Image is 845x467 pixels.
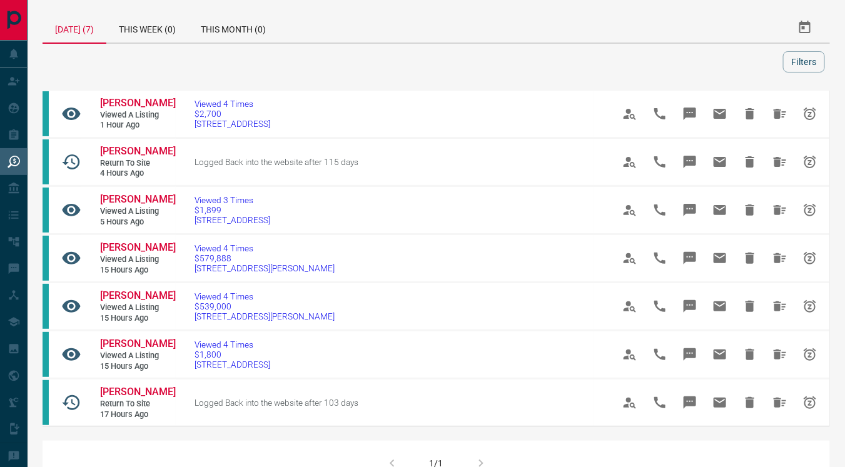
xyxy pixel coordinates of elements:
[100,241,175,254] a: [PERSON_NAME]
[106,13,188,43] div: This Week (0)
[615,147,645,177] span: View Profile
[645,291,675,321] span: Call
[615,243,645,273] span: View Profile
[43,332,49,377] div: condos.ca
[100,409,175,420] span: 17 hours ago
[195,291,335,321] a: Viewed 4 Times$539,000[STREET_ADDRESS][PERSON_NAME]
[795,243,825,273] span: Snooze
[675,339,705,369] span: Message
[765,388,795,418] span: Hide All from Christopher Masar
[765,243,795,273] span: Hide All from Sharmin Khan
[100,265,175,276] span: 15 hours ago
[100,193,175,206] a: [PERSON_NAME]
[795,339,825,369] span: Snooze
[675,388,705,418] span: Message
[645,243,675,273] span: Call
[783,51,825,73] button: Filters
[195,339,270,369] a: Viewed 4 Times$1,800[STREET_ADDRESS]
[615,99,645,129] span: View Profile
[765,291,795,321] span: Hide All from Sharmin Khan
[43,380,49,425] div: condos.ca
[195,157,358,167] span: Logged Back into the website after 115 days
[100,313,175,324] span: 15 hours ago
[795,291,825,321] span: Snooze
[43,188,49,233] div: condos.ca
[100,97,176,109] span: [PERSON_NAME]
[43,284,49,329] div: condos.ca
[195,291,335,301] span: Viewed 4 Times
[735,99,765,129] span: Hide
[645,147,675,177] span: Call
[195,253,335,263] span: $579,888
[615,195,645,225] span: View Profile
[615,388,645,418] span: View Profile
[765,339,795,369] span: Hide All from Sushmitha Tina
[735,339,765,369] span: Hide
[195,339,270,349] span: Viewed 4 Times
[100,351,175,361] span: Viewed a Listing
[735,291,765,321] span: Hide
[675,195,705,225] span: Message
[705,291,735,321] span: Email
[43,91,49,136] div: condos.ca
[195,398,358,408] span: Logged Back into the website after 103 days
[675,291,705,321] span: Message
[615,291,645,321] span: View Profile
[705,99,735,129] span: Email
[195,109,270,119] span: $2,700
[195,311,335,321] span: [STREET_ADDRESS][PERSON_NAME]
[100,206,175,217] span: Viewed a Listing
[615,339,645,369] span: View Profile
[795,388,825,418] span: Snooze
[195,195,270,205] span: Viewed 3 Times
[790,13,820,43] button: Select Date Range
[705,388,735,418] span: Email
[765,99,795,129] span: Hide All from Muskan Rana
[195,195,270,225] a: Viewed 3 Times$1,899[STREET_ADDRESS]
[100,193,176,205] span: [PERSON_NAME]
[195,99,270,109] span: Viewed 4 Times
[675,99,705,129] span: Message
[100,110,175,121] span: Viewed a Listing
[195,301,335,311] span: $539,000
[705,195,735,225] span: Email
[765,147,795,177] span: Hide All from Muskan Rana
[645,99,675,129] span: Call
[100,145,176,157] span: [PERSON_NAME]
[100,338,176,349] span: [PERSON_NAME]
[195,243,335,273] a: Viewed 4 Times$579,888[STREET_ADDRESS][PERSON_NAME]
[705,147,735,177] span: Email
[100,361,175,372] span: 15 hours ago
[705,339,735,369] span: Email
[195,205,270,215] span: $1,899
[735,195,765,225] span: Hide
[195,99,270,129] a: Viewed 4 Times$2,700[STREET_ADDRESS]
[735,147,765,177] span: Hide
[195,215,270,225] span: [STREET_ADDRESS]
[795,99,825,129] span: Snooze
[100,386,175,399] a: [PERSON_NAME]
[765,195,795,225] span: Hide All from Nanda Kishore Keesara
[645,339,675,369] span: Call
[195,359,270,369] span: [STREET_ADDRESS]
[195,349,270,359] span: $1,800
[188,13,278,43] div: This Month (0)
[795,195,825,225] span: Snooze
[705,243,735,273] span: Email
[645,195,675,225] span: Call
[645,388,675,418] span: Call
[735,388,765,418] span: Hide
[195,119,270,129] span: [STREET_ADDRESS]
[100,158,175,169] span: Return to Site
[100,254,175,265] span: Viewed a Listing
[100,168,175,179] span: 4 hours ago
[100,217,175,228] span: 5 hours ago
[43,13,106,44] div: [DATE] (7)
[795,147,825,177] span: Snooze
[100,289,175,303] a: [PERSON_NAME]
[43,139,49,184] div: condos.ca
[735,243,765,273] span: Hide
[100,145,175,158] a: [PERSON_NAME]
[100,289,176,301] span: [PERSON_NAME]
[100,399,175,409] span: Return to Site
